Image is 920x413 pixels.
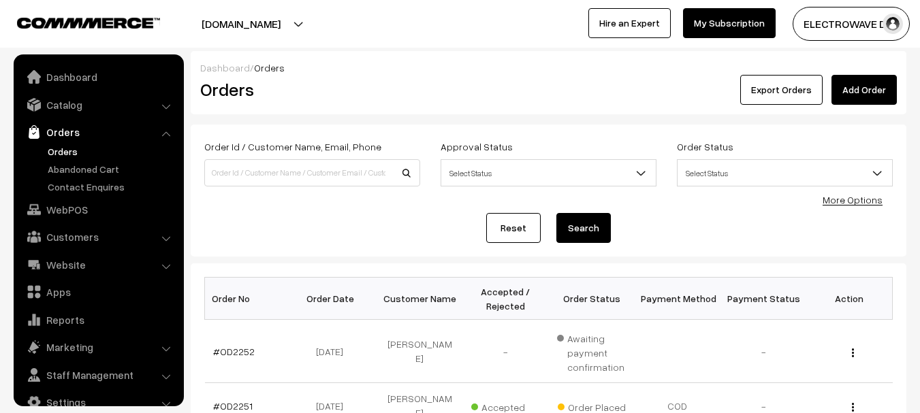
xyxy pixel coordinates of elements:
[17,18,160,28] img: COMMMERCE
[291,278,377,320] th: Order Date
[720,320,806,383] td: -
[200,61,897,75] div: /
[831,75,897,105] a: Add Order
[44,144,179,159] a: Orders
[678,161,892,185] span: Select Status
[557,328,626,374] span: Awaiting payment confirmation
[200,79,419,100] h2: Orders
[213,400,253,412] a: #OD2251
[17,335,179,359] a: Marketing
[213,346,255,357] a: #OD2252
[154,7,328,41] button: [DOMAIN_NAME]
[806,278,892,320] th: Action
[17,120,179,144] a: Orders
[377,320,462,383] td: [PERSON_NAME]
[883,14,903,34] img: user
[291,320,377,383] td: [DATE]
[17,308,179,332] a: Reports
[852,403,854,412] img: Menu
[556,213,611,243] button: Search
[486,213,541,243] a: Reset
[17,65,179,89] a: Dashboard
[204,159,420,186] input: Order Id / Customer Name / Customer Email / Customer Phone
[254,62,285,73] span: Orders
[793,7,910,41] button: ELECTROWAVE DE…
[720,278,806,320] th: Payment Status
[377,278,462,320] th: Customer Name
[441,159,656,186] span: Select Status
[462,320,548,383] td: -
[852,348,854,357] img: Menu
[44,162,179,176] a: Abandoned Cart
[17,14,136,30] a: COMMMERCE
[677,159,893,186] span: Select Status
[204,139,381,154] label: Order Id / Customer Name, Email, Phone
[462,278,548,320] th: Accepted / Rejected
[588,8,671,38] a: Hire an Expert
[441,139,513,154] label: Approval Status
[17,225,179,249] a: Customers
[635,278,720,320] th: Payment Method
[17,93,179,117] a: Catalog
[17,252,179,277] a: Website
[17,280,179,304] a: Apps
[677,139,733,154] label: Order Status
[205,278,291,320] th: Order No
[823,194,883,205] a: More Options
[683,8,776,38] a: My Subscription
[441,161,656,185] span: Select Status
[740,75,823,105] button: Export Orders
[17,197,179,222] a: WebPOS
[200,62,250,73] a: Dashboard
[44,180,179,194] a: Contact Enquires
[17,363,179,387] a: Staff Management
[549,278,635,320] th: Order Status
